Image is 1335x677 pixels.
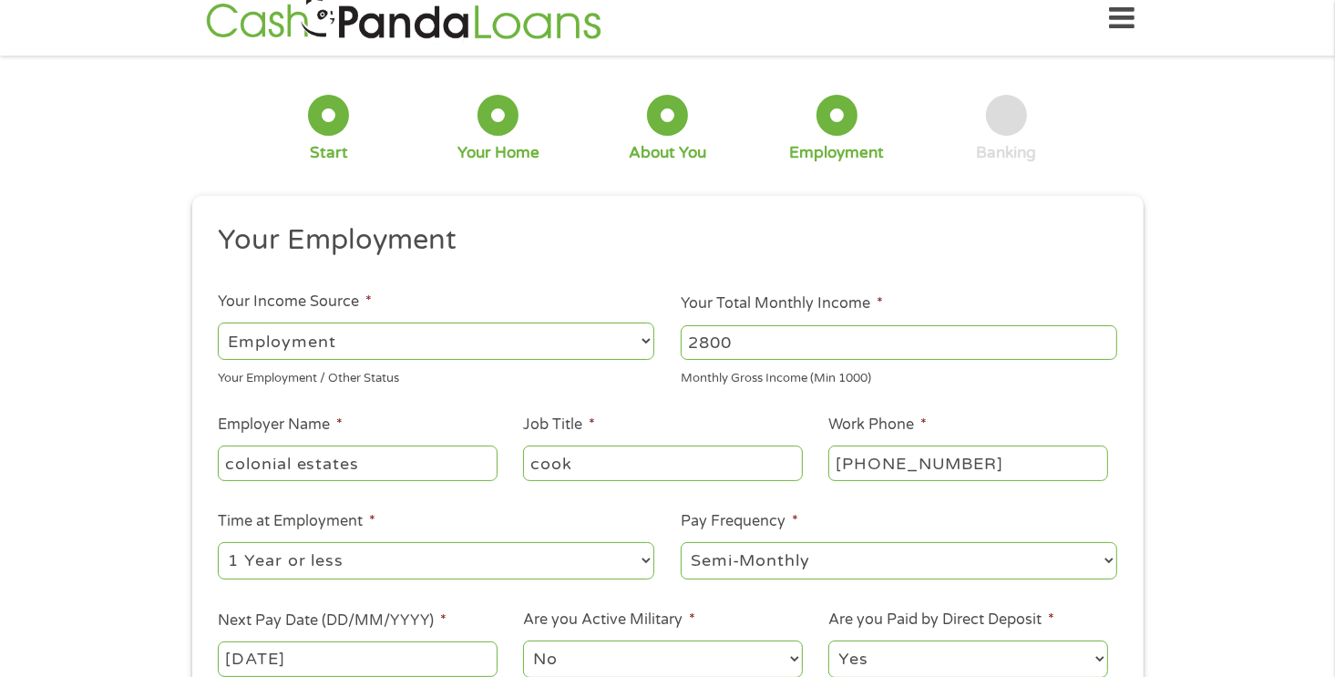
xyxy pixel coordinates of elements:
input: Walmart [218,446,497,480]
label: Time at Employment [218,512,375,531]
label: Job Title [523,415,595,435]
label: Are you Active Military [523,610,695,630]
label: Next Pay Date (DD/MM/YYYY) [218,611,447,631]
label: Your Income Source [218,292,372,312]
label: Your Total Monthly Income [681,294,883,313]
div: Start [310,143,348,163]
div: Your Home [457,143,539,163]
label: Pay Frequency [681,512,798,531]
input: Use the arrow keys to pick a date [218,641,497,676]
label: Are you Paid by Direct Deposit [828,610,1054,630]
div: Employment [789,143,884,163]
div: Banking [976,143,1036,163]
input: (231) 754-4010 [828,446,1107,480]
input: 1800 [681,325,1117,360]
h2: Your Employment [218,222,1104,259]
label: Employer Name [218,415,343,435]
div: About You [629,143,706,163]
div: Your Employment / Other Status [218,364,654,388]
label: Work Phone [828,415,927,435]
input: Cashier [523,446,802,480]
div: Monthly Gross Income (Min 1000) [681,364,1117,388]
